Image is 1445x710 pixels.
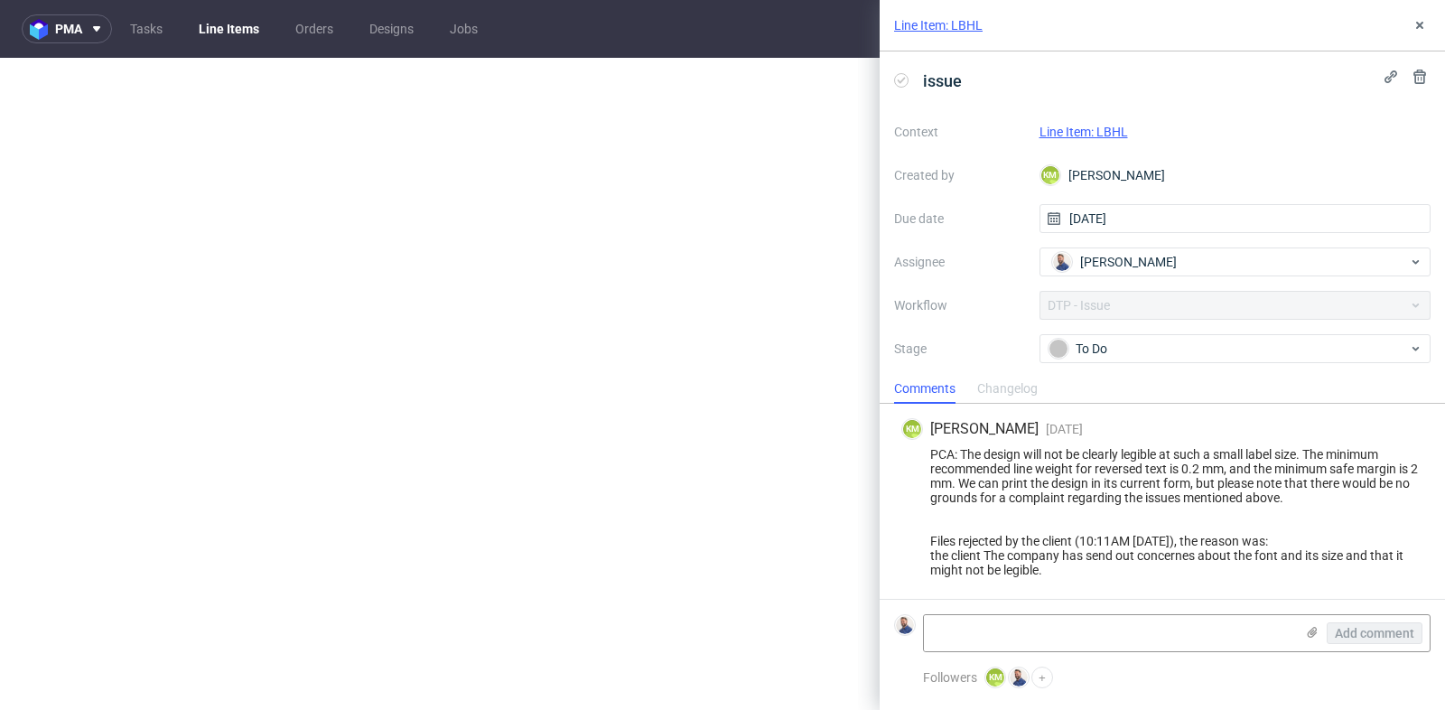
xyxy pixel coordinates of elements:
[901,447,1423,577] div: PCA: The design will not be clearly legible at such a small label size. The minimum recommended l...
[894,338,1025,360] label: Stage
[1080,253,1177,271] span: [PERSON_NAME]
[986,668,1004,687] figcaption: KM
[439,14,489,43] a: Jobs
[359,14,424,43] a: Designs
[894,16,983,34] a: Line Item: LBHL
[22,14,112,43] button: pma
[894,208,1025,229] label: Due date
[284,14,344,43] a: Orders
[119,14,173,43] a: Tasks
[903,420,921,438] figcaption: KM
[1053,253,1071,271] img: Michał Rachański
[1039,161,1431,190] div: [PERSON_NAME]
[30,19,55,40] img: logo
[894,164,1025,186] label: Created by
[894,294,1025,316] label: Workflow
[894,375,956,404] div: Comments
[1010,668,1028,687] img: Michał Rachański
[896,616,914,634] img: Michał Rachański
[1046,422,1083,436] span: [DATE]
[923,670,977,685] span: Followers
[1049,339,1408,359] div: To Do
[916,66,969,96] span: issue
[930,419,1039,439] span: [PERSON_NAME]
[55,23,82,35] span: pma
[977,375,1038,404] div: Changelog
[1031,667,1053,688] button: +
[1039,125,1128,139] a: Line Item: LBHL
[1041,166,1059,184] figcaption: KM
[188,14,270,43] a: Line Items
[894,121,1025,143] label: Context
[894,251,1025,273] label: Assignee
